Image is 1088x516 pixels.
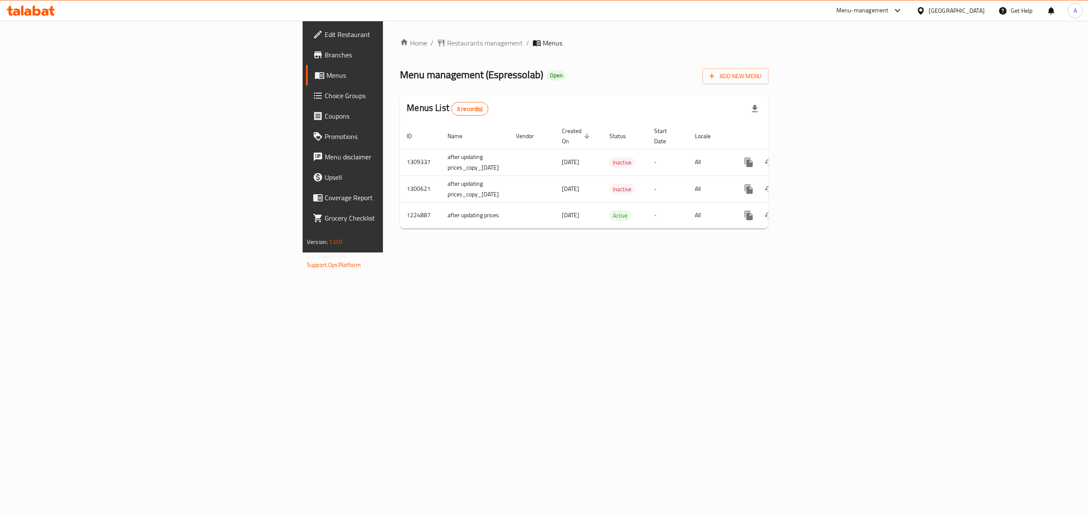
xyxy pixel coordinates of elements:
[688,202,732,228] td: All
[732,123,827,149] th: Actions
[647,149,688,176] td: -
[516,131,545,141] span: Vendor
[654,126,678,146] span: Start Date
[647,176,688,202] td: -
[325,152,478,162] span: Menu disclaimer
[739,152,759,173] button: more
[929,6,985,15] div: [GEOGRAPHIC_DATA]
[400,38,768,48] nav: breadcrumb
[307,259,361,270] a: Support.OpsPlatform
[562,183,579,194] span: [DATE]
[451,102,488,116] div: Total records count
[709,71,762,82] span: Add New Menu
[407,102,488,116] h2: Menus List
[609,157,635,167] div: Inactive
[447,38,523,48] span: Restaurants management
[739,205,759,226] button: more
[688,149,732,176] td: All
[306,208,484,228] a: Grocery Checklist
[325,29,478,40] span: Edit Restaurant
[325,213,478,223] span: Grocery Checklist
[306,187,484,208] a: Coverage Report
[407,131,423,141] span: ID
[695,131,722,141] span: Locale
[307,236,328,247] span: Version:
[307,251,346,262] span: Get support on:
[306,85,484,106] a: Choice Groups
[306,24,484,45] a: Edit Restaurant
[325,91,478,101] span: Choice Groups
[609,211,631,221] span: Active
[400,123,827,229] table: enhanced table
[448,131,473,141] span: Name
[759,152,779,173] button: Change Status
[547,71,566,81] div: Open
[609,158,635,167] span: Inactive
[306,65,484,85] a: Menus
[306,147,484,167] a: Menu disclaimer
[325,172,478,182] span: Upsell
[688,176,732,202] td: All
[326,70,478,80] span: Menus
[609,131,637,141] span: Status
[325,131,478,142] span: Promotions
[745,99,765,119] div: Export file
[543,38,562,48] span: Menus
[306,167,484,187] a: Upsell
[703,68,768,84] button: Add New Menu
[325,111,478,121] span: Coupons
[1074,6,1077,15] span: A
[836,6,889,16] div: Menu-management
[325,193,478,203] span: Coverage Report
[609,210,631,221] div: Active
[562,156,579,167] span: [DATE]
[306,45,484,65] a: Branches
[739,179,759,199] button: more
[759,179,779,199] button: Change Status
[306,106,484,126] a: Coupons
[452,105,488,113] span: 3 record(s)
[647,202,688,228] td: -
[562,210,579,221] span: [DATE]
[562,126,592,146] span: Created On
[759,205,779,226] button: Change Status
[306,126,484,147] a: Promotions
[329,236,342,247] span: 1.0.0
[526,38,529,48] li: /
[325,50,478,60] span: Branches
[609,184,635,194] span: Inactive
[547,72,566,79] span: Open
